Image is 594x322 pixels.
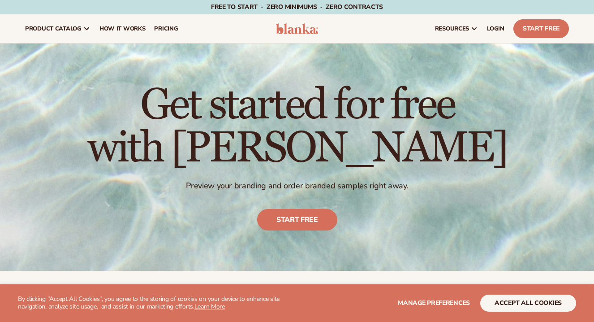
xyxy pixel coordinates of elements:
h1: Get started for free with [PERSON_NAME] [87,84,507,170]
p: Preview your branding and order branded samples right away. [87,181,507,191]
span: Free to start · ZERO minimums · ZERO contracts [211,3,383,11]
span: product catalog [25,25,82,32]
a: Start Free [513,19,569,38]
button: accept all cookies [480,295,576,312]
span: resources [435,25,469,32]
span: pricing [154,25,178,32]
a: Learn More [194,302,225,311]
a: How It Works [95,14,150,43]
a: Start free [257,209,337,231]
a: product catalog [21,14,95,43]
button: Manage preferences [398,295,470,312]
a: resources [430,14,482,43]
span: How It Works [99,25,146,32]
span: Manage preferences [398,299,470,307]
span: LOGIN [487,25,504,32]
a: pricing [150,14,182,43]
p: By clicking "Accept All Cookies", you agree to the storing of cookies on your device to enhance s... [18,296,288,311]
a: LOGIN [482,14,509,43]
img: logo [276,23,318,34]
